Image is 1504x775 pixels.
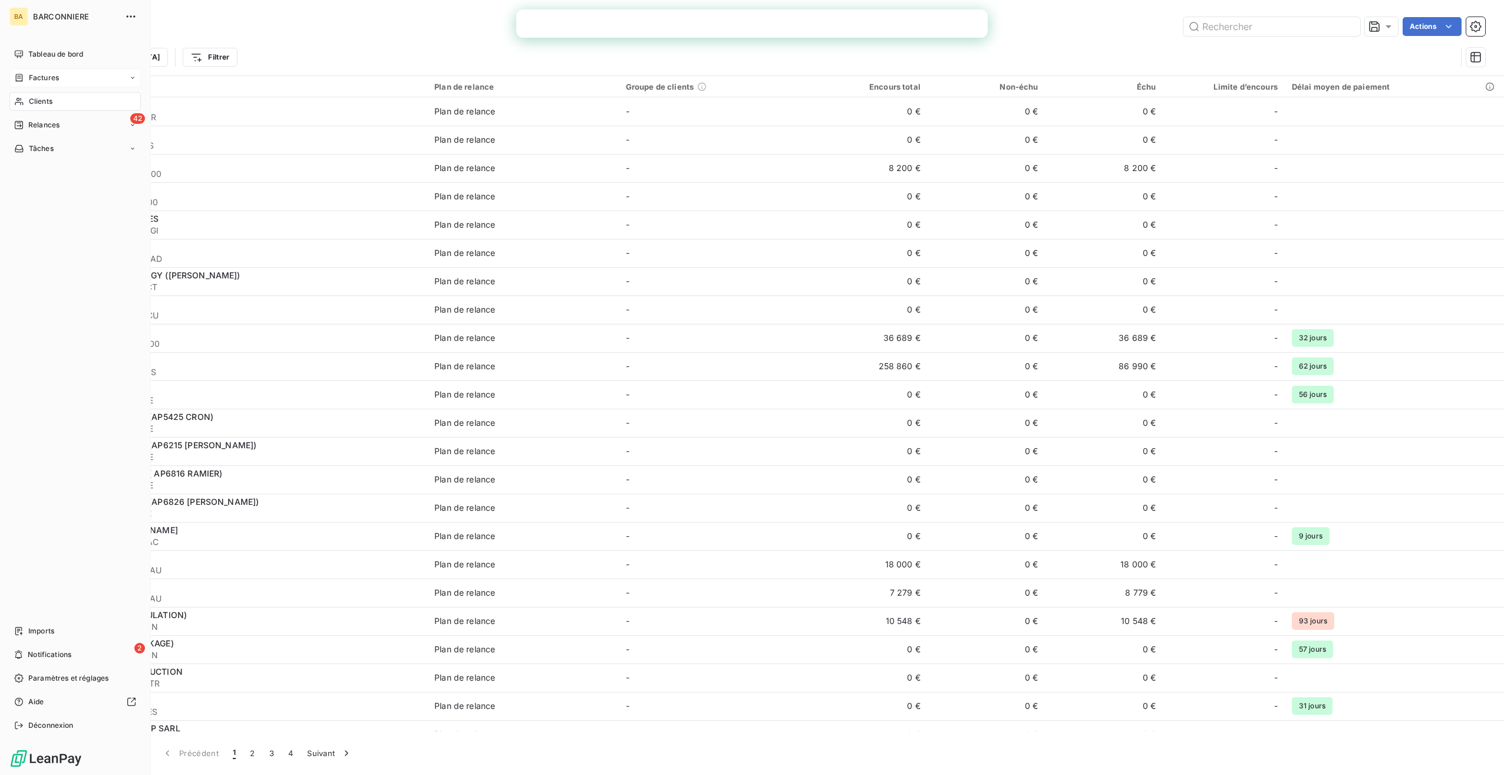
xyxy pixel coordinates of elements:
[434,275,495,287] div: Plan de relance
[29,73,59,83] span: Factures
[434,643,495,655] div: Plan de relance
[626,503,629,513] span: -
[29,96,52,107] span: Clients
[226,741,243,766] button: 1
[928,352,1045,380] td: 0 €
[434,162,495,174] div: Plan de relance
[928,579,1045,607] td: 0 €
[81,366,420,378] span: 411APEXENERGIES
[626,333,629,343] span: -
[434,445,495,457] div: Plan de relance
[928,494,1045,522] td: 0 €
[81,225,420,237] span: 411ALANEOENERGI
[810,97,928,126] td: 0 €
[9,139,141,158] a: Tâches
[810,267,928,295] td: 0 €
[626,134,629,145] span: -
[928,635,1045,664] td: 0 €
[626,389,629,399] span: -
[626,106,629,116] span: -
[434,672,495,684] div: Plan de relance
[810,494,928,522] td: 0 €
[28,720,74,731] span: Déconnexion
[928,522,1045,550] td: 0 €
[434,304,495,316] div: Plan de relance
[434,219,495,231] div: Plan de relance
[810,579,928,607] td: 7 279 €
[810,154,928,182] td: 8 200 €
[626,616,629,626] span: -
[1045,494,1163,522] td: 0 €
[928,239,1045,267] td: 0 €
[1045,664,1163,692] td: 0 €
[300,741,359,766] button: Suivant
[626,672,629,682] span: -
[626,531,629,541] span: -
[1045,126,1163,154] td: 0 €
[81,508,420,520] span: 41124151SIAPEXE
[935,82,1038,91] div: Non-échu
[1045,295,1163,324] td: 0 €
[626,276,629,286] span: -
[626,304,629,314] span: -
[928,97,1045,126] td: 0 €
[434,502,495,514] div: Plan de relance
[434,615,495,627] div: Plan de relance
[1045,409,1163,437] td: 0 €
[81,678,420,689] span: 411AUGIERCONSTR
[928,211,1045,239] td: 0 €
[1045,154,1163,182] td: 8 200 €
[928,607,1045,635] td: 0 €
[1045,692,1163,720] td: 0 €
[9,92,141,111] a: Clients
[626,82,694,91] span: Groupe de clients
[1292,697,1333,715] span: 31 jours
[1403,17,1462,36] button: Actions
[81,536,420,548] span: 41124062CHARIAC
[810,522,928,550] td: 0 €
[1292,357,1334,375] span: 62 jours
[1274,700,1278,712] span: -
[810,352,928,380] td: 258 860 €
[1292,641,1333,658] span: 57 jours
[626,219,629,229] span: -
[1274,162,1278,174] span: -
[434,389,495,400] div: Plan de relance
[434,587,495,599] div: Plan de relance
[817,82,921,91] div: Encours total
[1274,389,1278,400] span: -
[1170,82,1278,91] div: Limite d’encours
[810,692,928,720] td: 0 €
[1274,247,1278,259] span: -
[626,559,629,569] span: -
[9,622,141,641] a: Imports
[1045,437,1163,465] td: 0 €
[1274,360,1278,372] span: -
[1274,191,1278,202] span: -
[626,163,629,173] span: -
[1292,82,1497,91] div: Délai moyen de paiement
[9,669,141,688] a: Paramètres et réglages
[1292,612,1334,630] span: 93 jours
[81,451,420,463] span: 41124150SIAPEXE
[1274,643,1278,655] span: -
[626,644,629,654] span: -
[243,741,262,766] button: 2
[29,143,54,154] span: Tâches
[1045,579,1163,607] td: 8 779 €
[1274,304,1278,316] span: -
[928,324,1045,352] td: 0 €
[28,673,108,684] span: Paramètres et réglages
[81,468,223,478] span: APEX ENERGIES ( AP6816 RAMIER)
[1292,329,1334,347] span: 32 jours
[434,728,495,740] div: Plan de relance
[928,295,1045,324] td: 0 €
[1274,672,1278,684] span: -
[1045,550,1163,579] td: 18 000 €
[434,106,495,117] div: Plan de relance
[81,564,420,576] span: 41124052THARNAU
[1274,474,1278,485] span: -
[434,700,495,712] div: Plan de relance
[928,664,1045,692] td: 0 €
[1045,97,1163,126] td: 0 €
